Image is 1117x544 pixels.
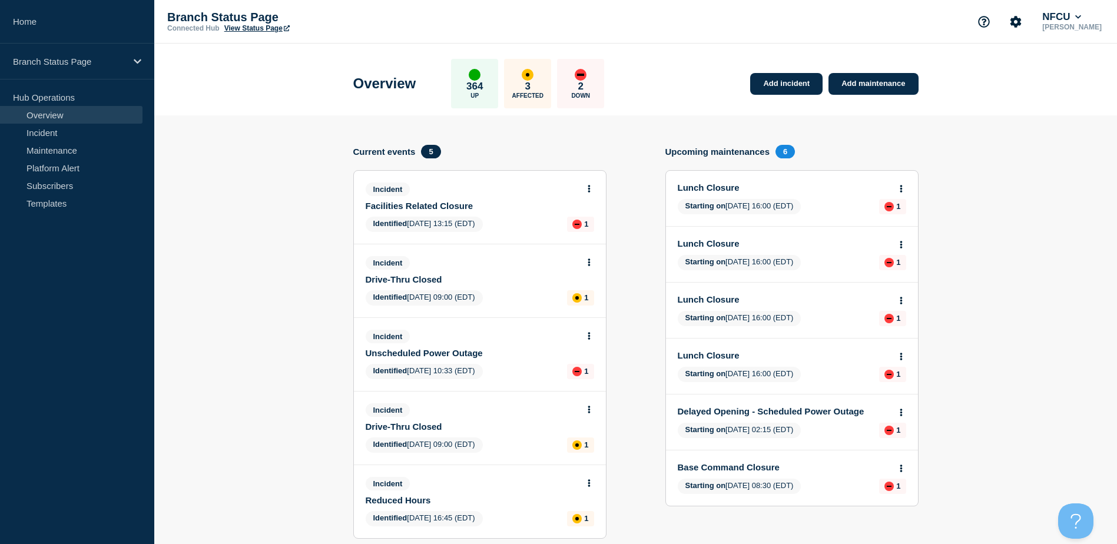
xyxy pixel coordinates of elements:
span: Identified [373,366,407,375]
span: Incident [366,477,410,490]
span: Identified [373,513,407,522]
p: 1 [896,258,900,267]
p: 1 [896,426,900,434]
button: NFCU [1040,11,1083,23]
button: Support [972,9,996,34]
p: 364 [466,81,483,92]
p: 1 [896,202,900,211]
div: affected [572,440,582,450]
span: Incident [366,330,410,343]
p: Up [470,92,479,99]
a: Add incident [750,73,823,95]
a: Lunch Closure [678,350,890,360]
a: Base Command Closure [678,462,890,472]
span: [DATE] 13:15 (EDT) [366,217,483,232]
div: down [575,69,586,81]
button: Account settings [1003,9,1028,34]
div: down [884,370,894,379]
span: Identified [373,440,407,449]
span: Starting on [685,481,726,490]
a: Add maintenance [828,73,918,95]
p: 1 [584,220,588,228]
span: Incident [366,183,410,196]
span: [DATE] 16:00 (EDT) [678,199,801,214]
p: 1 [584,440,588,449]
h4: Current events [353,147,416,157]
p: Down [571,92,590,99]
p: [PERSON_NAME] [1040,23,1104,31]
span: 6 [775,145,795,158]
p: 1 [584,293,588,302]
p: Connected Hub [167,24,220,32]
div: down [572,220,582,229]
span: Identified [373,219,407,228]
span: [DATE] 16:00 (EDT) [678,367,801,382]
iframe: Help Scout Beacon - Open [1058,503,1093,539]
p: 1 [584,367,588,376]
a: Lunch Closure [678,183,890,193]
span: [DATE] 16:00 (EDT) [678,255,801,270]
p: 1 [584,514,588,523]
div: down [884,258,894,267]
a: Unscheduled Power Outage [366,348,578,358]
span: [DATE] 16:45 (EDT) [366,511,483,526]
p: 1 [896,482,900,490]
div: affected [522,69,533,81]
span: Starting on [685,313,726,322]
span: Starting on [685,369,726,378]
a: Lunch Closure [678,294,890,304]
a: Drive-Thru Closed [366,274,578,284]
div: affected [572,293,582,303]
a: Lunch Closure [678,238,890,248]
a: Delayed Opening - Scheduled Power Outage [678,406,890,416]
span: [DATE] 09:00 (EDT) [366,290,483,306]
p: 1 [896,314,900,323]
span: Starting on [685,425,726,434]
span: Starting on [685,257,726,266]
span: [DATE] 08:30 (EDT) [678,479,801,494]
span: 5 [421,145,440,158]
a: Facilities Related Closure [366,201,578,211]
a: Drive-Thru Closed [366,422,578,432]
a: Reduced Hours [366,495,578,505]
div: down [572,367,582,376]
span: Incident [366,256,410,270]
div: down [884,426,894,435]
p: 3 [525,81,531,92]
span: Incident [366,403,410,417]
p: 2 [578,81,584,92]
span: Identified [373,293,407,301]
p: Branch Status Page [167,11,403,24]
div: up [469,69,480,81]
span: [DATE] 09:00 (EDT) [366,437,483,453]
span: [DATE] 10:33 (EDT) [366,364,483,379]
div: down [884,202,894,211]
p: 1 [896,370,900,379]
h1: Overview [353,75,416,92]
span: [DATE] 16:00 (EDT) [678,311,801,326]
div: down [884,482,894,491]
div: down [884,314,894,323]
p: Affected [512,92,543,99]
div: affected [572,514,582,523]
p: Branch Status Page [13,57,126,67]
a: View Status Page [224,24,290,32]
span: Starting on [685,201,726,210]
h4: Upcoming maintenances [665,147,770,157]
span: [DATE] 02:15 (EDT) [678,423,801,438]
